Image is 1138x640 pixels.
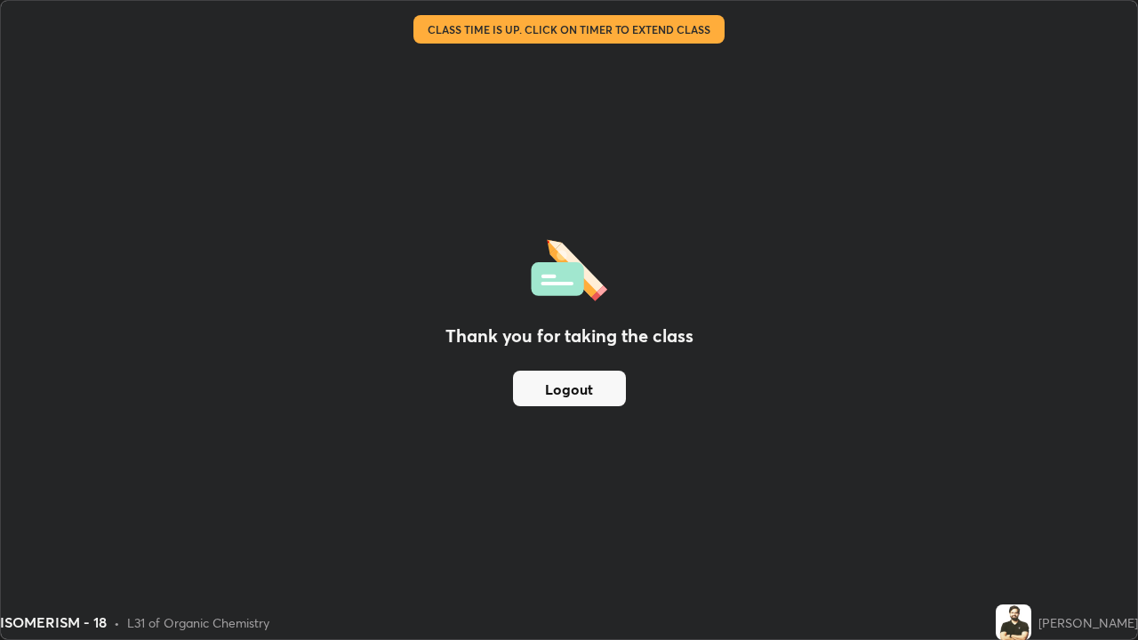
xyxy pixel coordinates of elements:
div: [PERSON_NAME] [1038,613,1138,632]
div: L31 of Organic Chemistry [127,613,269,632]
img: 8a736da7029a46d5a3d3110f4503149f.jpg [996,604,1031,640]
h2: Thank you for taking the class [445,323,693,349]
div: • [114,613,120,632]
button: Logout [513,371,626,406]
img: offlineFeedback.1438e8b3.svg [531,234,607,301]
